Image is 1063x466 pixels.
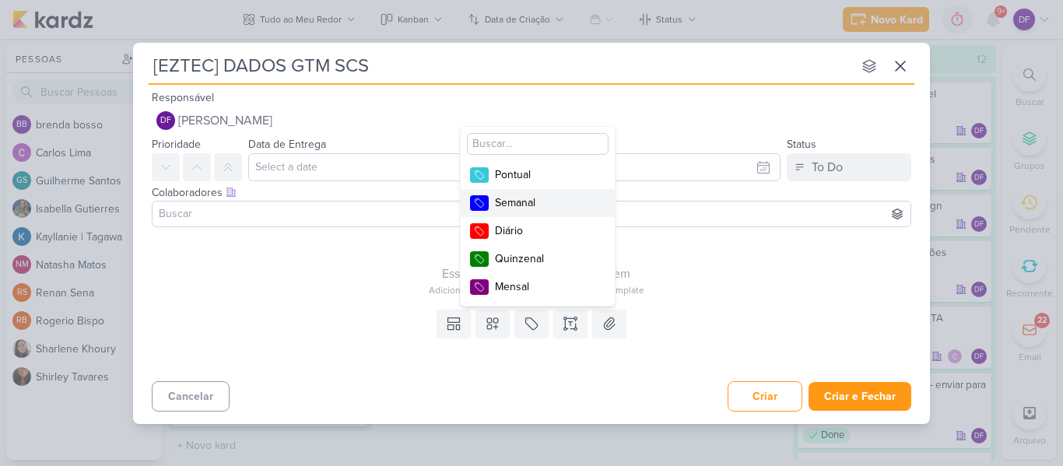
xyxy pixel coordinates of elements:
[152,265,921,283] div: Esse kard não possui nenhum item
[461,189,615,217] button: Semanal
[152,184,911,201] div: Colaboradores
[495,166,596,183] div: Pontual
[248,138,326,151] label: Data de Entrega
[461,217,615,245] button: Diário
[152,107,911,135] button: DF [PERSON_NAME]
[812,158,843,177] div: To Do
[152,91,214,104] label: Responsável
[461,273,615,301] button: Mensal
[152,381,230,412] button: Cancelar
[495,279,596,295] div: Mensal
[809,382,911,411] button: Criar e Fechar
[178,111,272,130] span: [PERSON_NAME]
[152,138,201,151] label: Prioridade
[495,251,596,267] div: Quinzenal
[728,381,802,412] button: Criar
[156,111,175,130] div: Diego Freitas
[467,133,609,155] input: Buscar...
[495,222,596,239] div: Diário
[248,153,781,181] input: Select a date
[156,205,907,223] input: Buscar
[461,245,615,273] button: Quinzenal
[160,117,171,125] p: DF
[787,153,911,181] button: To Do
[787,138,816,151] label: Status
[149,52,852,80] input: Kard Sem Título
[152,283,921,297] div: Adicione um item abaixo ou selecione um template
[461,161,615,189] button: Pontual
[495,194,596,211] div: Semanal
